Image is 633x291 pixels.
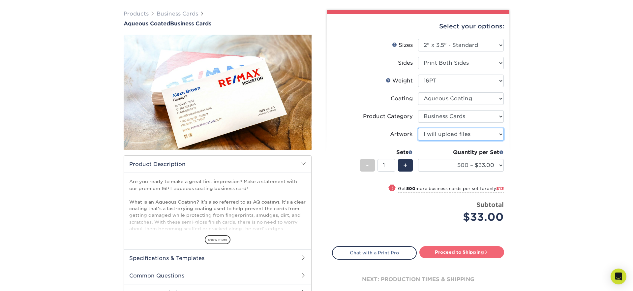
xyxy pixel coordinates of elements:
span: only [487,186,504,191]
div: Sizes [392,41,413,49]
div: Artwork [390,130,413,138]
strong: 500 [406,186,415,191]
span: - [366,160,369,170]
a: Aqueous CoatedBusiness Cards [124,20,312,27]
h2: Specifications & Templates [124,249,311,267]
a: Products [124,11,149,17]
div: Sides [398,59,413,67]
div: Weight [386,77,413,85]
a: Business Cards [157,11,198,17]
span: Aqueous Coated [124,20,170,27]
p: Are you ready to make a great first impression? Make a statement with our premium 16PT aqueous co... [129,178,306,286]
div: Select your options: [332,14,504,39]
div: Sets [360,148,413,156]
a: Proceed to Shipping [419,246,504,258]
small: Get more business cards per set for [398,186,504,193]
div: $33.00 [423,209,504,225]
a: Chat with a Print Pro [332,246,417,259]
span: + [403,160,407,170]
strong: Subtotal [476,201,504,208]
div: Product Category [363,113,413,120]
span: ! [391,185,393,192]
div: Quantity per Set [418,148,504,156]
div: Coating [391,95,413,103]
h1: Business Cards [124,20,312,27]
h2: Product Description [124,156,311,173]
span: $13 [496,186,504,191]
span: show more [205,235,230,244]
h2: Common Questions [124,267,311,284]
div: Open Intercom Messenger [611,269,626,284]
